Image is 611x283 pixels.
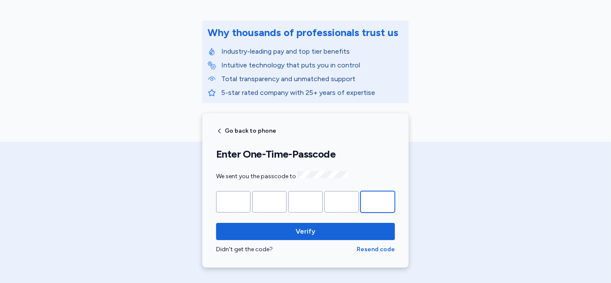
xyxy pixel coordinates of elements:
[221,60,403,70] p: Intuitive technology that puts you in control
[216,128,276,134] button: Go back to phone
[357,245,395,254] button: Resend code
[225,128,276,134] span: Go back to phone
[360,191,395,213] input: Please enter OTP character 5
[221,88,403,98] p: 5-star rated company with 25+ years of expertise
[216,173,348,180] span: We sent you the passcode to
[252,191,287,213] input: Please enter OTP character 2
[221,74,403,84] p: Total transparency and unmatched support
[216,245,357,254] div: Didn't get the code?
[221,46,403,57] p: Industry-leading pay and top tier benefits
[296,226,315,237] span: Verify
[288,191,323,213] input: Please enter OTP character 3
[208,26,398,40] div: Why thousands of professionals trust us
[324,191,359,213] input: Please enter OTP character 4
[216,148,395,161] h1: Enter One-Time-Passcode
[216,191,251,213] input: Please enter OTP character 1
[216,223,395,240] button: Verify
